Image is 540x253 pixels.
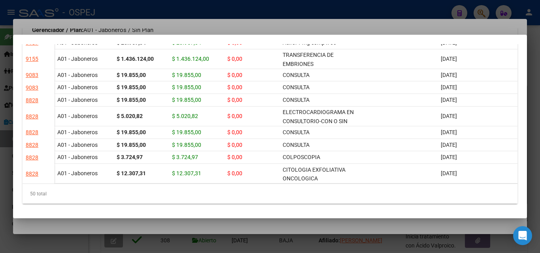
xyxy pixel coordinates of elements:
strong: $ 19.855,00 [117,72,146,78]
span: $ 1.436.124,00 [172,56,209,62]
strong: $ 19.855,00 [117,142,146,148]
span: CONSULTA [283,84,310,90]
strong: $ 19.855,00 [117,97,146,103]
div: 9083 [26,83,38,92]
span: COLPOSCOPIA [283,154,320,160]
span: $ 5.020,82 [172,113,198,119]
span: A01 - Jaboneros [57,39,98,46]
span: A01 - Jaboneros [57,113,98,119]
div: 8828 [26,128,38,137]
span: $ 3.724,97 [172,154,198,160]
span: A01 - Jaboneros [57,84,98,90]
span: $ 12.307,31 [172,170,201,176]
div: 8828 [26,141,38,150]
span: [DATE] [441,97,457,103]
span: $ 0,00 [227,113,242,119]
div: Open Intercom Messenger [513,226,532,245]
strong: $ 5.020,82 [117,113,143,119]
span: [DATE] [441,129,457,135]
span: [DATE] [441,72,457,78]
span: $ 0,00 [227,129,242,135]
span: A01 - Jaboneros [57,170,98,176]
span: CONSULTA [283,97,310,103]
strong: $ 19.855,00 [117,129,146,135]
span: $ 19.855,00 [172,142,201,148]
span: [DATE] [441,170,457,176]
strong: $ 19.855,00 [117,84,146,90]
span: CITOLOGIA EXFOLIATIVA ONCOLOGICA [283,167,346,182]
div: 9083 [26,71,38,80]
div: 8828 [26,153,38,162]
span: $ 19.855,00 [172,129,201,135]
span: A01 - Jaboneros [57,154,98,160]
span: ELECTROCARDIOGRAMA EN CONSULTORIO-CON O SIN PRUEBA [283,109,354,133]
span: A01 - Jaboneros [57,142,98,148]
span: $ 19.855,00 [172,84,201,90]
span: $ 0,00 [227,154,242,160]
strong: $ 20.957,34 [117,39,146,46]
span: $ 0,00 [227,39,242,46]
span: [DATE] [441,39,457,46]
span: TRANSFERENCIA DE EMBRIONES CRIOPRESERVADOS + MATERIAL DESCARTABLE [283,52,346,85]
strong: $ 1.436.124,00 [117,56,154,62]
span: $ 0,00 [227,170,242,176]
span: CONSULTA [283,142,310,148]
span: [DATE] [441,142,457,148]
span: $ 0,00 [227,97,242,103]
span: CONSULTA [283,129,310,135]
span: $ 0,00 [227,56,242,62]
div: 8828 [26,169,38,178]
span: A01 - Jaboneros [57,72,98,78]
span: [DATE] [441,154,457,160]
span: CONSULTA [283,72,310,78]
span: [DATE] [441,56,457,62]
div: 8828 [26,96,38,105]
div: 9155 [26,54,38,64]
span: [DATE] [441,113,457,119]
span: [DATE] [441,84,457,90]
span: $ 19.855,00 [172,72,201,78]
span: A01 - Jaboneros [57,56,98,62]
span: A01 - Jaboneros [57,129,98,135]
span: A01 - Jaboneros [57,97,98,103]
span: $ 20.957,34 [172,39,201,46]
span: Acifol 1 mg comp x 60 [283,39,336,46]
span: $ 0,00 [227,142,242,148]
div: 8828 [26,112,38,121]
span: $ 0,00 [227,72,242,78]
span: $ 0,00 [227,84,242,90]
strong: $ 12.307,31 [117,170,146,176]
div: 50 total [23,184,517,204]
strong: $ 3.724,97 [117,154,143,160]
span: $ 19.855,00 [172,97,201,103]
